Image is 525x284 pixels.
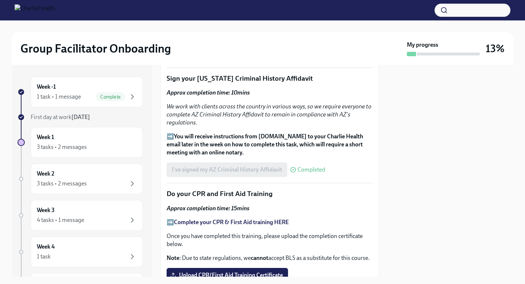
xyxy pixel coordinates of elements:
em: We work with clients across the country in various ways, so we require everyone to complete AZ Cr... [167,103,372,126]
span: Complete [96,94,125,100]
a: First day at work[DATE] [17,113,143,121]
h6: Week 3 [37,206,55,214]
a: Week 23 tasks • 2 messages [17,164,143,194]
p: : Due to state regulations, we accept BLS as a substitute for this course. [167,254,373,262]
p: Once you have completed this training, please upload the completion certificate below. [167,232,373,248]
div: 1 task • 1 message [37,93,81,101]
p: Do your CPR and First Aid Training [167,189,373,199]
label: Upload CPR/First Aid Training Certificate [167,268,288,283]
strong: My progress [407,41,438,49]
p: ➡️ [167,218,373,226]
a: Week 13 tasks • 2 messages [17,127,143,158]
a: Week -11 task • 1 messageComplete [17,77,143,107]
h6: Week 1 [37,133,54,141]
div: 3 tasks • 2 messages [37,143,87,151]
span: Upload CPR/First Aid Training Certificate [172,272,283,279]
div: 1 task [37,253,51,261]
h3: 13% [486,42,505,55]
strong: Note [167,254,179,261]
div: 4 tasks • 1 message [37,216,84,224]
a: Week 41 task [17,237,143,267]
strong: [DATE] [71,114,90,120]
div: 3 tasks • 2 messages [37,180,87,188]
span: First day at work [31,114,90,120]
strong: cannot [251,254,268,261]
p: Sign your [US_STATE] Criminal History Affidavit [167,74,373,83]
h6: Week 4 [37,243,55,251]
span: Completed [297,167,325,173]
p: ➡️ [167,133,373,157]
a: Complete your CPR & First Aid training HERE [174,219,289,226]
h6: Week -1 [37,83,56,91]
strong: You will receive instructions from [DOMAIN_NAME] to your Charlie Health email later in the week o... [167,133,363,156]
h6: Week 2 [37,170,54,178]
a: Week 34 tasks • 1 message [17,200,143,231]
h2: Group Facilitator Onboarding [20,41,171,56]
strong: Approx completion time: 10mins [167,89,250,96]
img: CharlieHealth [15,4,55,16]
strong: Approx completion time: 15mins [167,205,249,212]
